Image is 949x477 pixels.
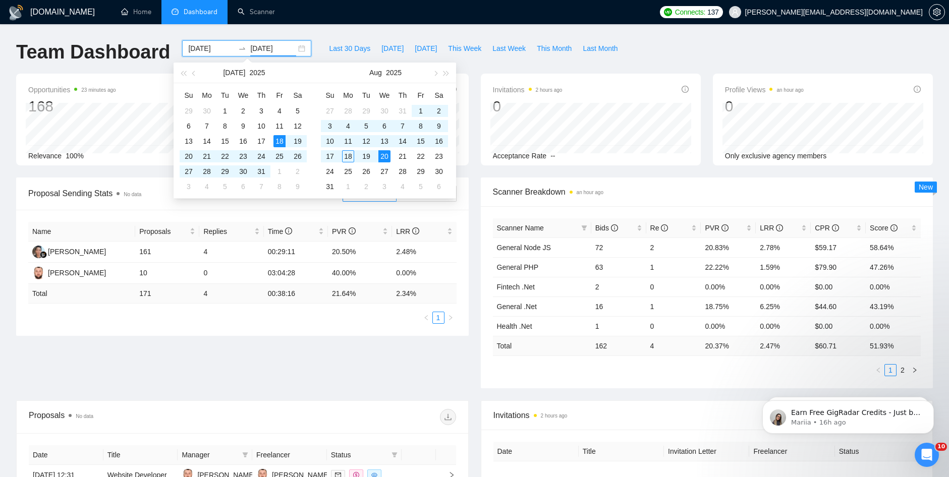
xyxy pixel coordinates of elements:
time: an hour ago [776,87,803,93]
div: 4 [201,181,213,193]
p: Message from Mariia, sent 16h ago [44,39,174,48]
td: 2025-09-01 [339,179,357,194]
td: 2025-08-19 [357,149,375,164]
td: 2025-07-15 [216,134,234,149]
div: 29 [360,105,372,117]
div: 0 [725,97,804,116]
img: Profile image for Mariia [23,30,39,46]
div: 14 [397,135,409,147]
td: 2025-08-07 [252,179,270,194]
div: 24 [324,165,336,177]
time: 23 minutes ago [81,87,116,93]
td: 2025-09-02 [357,179,375,194]
span: dashboard [172,8,179,15]
span: 10 [935,443,947,451]
td: 2025-06-30 [198,103,216,118]
div: 20 [378,150,390,162]
span: to [238,44,246,52]
span: Relevance [28,152,62,160]
th: We [375,87,394,103]
div: 22 [219,150,231,162]
div: 28 [342,105,354,117]
a: homeHome [121,8,151,16]
td: 2025-08-05 [357,118,375,134]
div: 2 [237,105,249,117]
div: 31 [255,165,267,177]
td: 2025-07-30 [375,103,394,118]
th: Mo [339,87,357,103]
time: 2 hours ago [536,87,563,93]
td: 2025-08-13 [375,134,394,149]
td: 2025-08-22 [412,149,430,164]
div: 21 [397,150,409,162]
div: 5 [360,120,372,132]
td: 2025-08-04 [198,179,216,194]
div: 9 [237,120,249,132]
span: left [875,367,881,373]
div: 0 [493,97,563,116]
td: 2025-08-02 [430,103,448,118]
span: filter [579,220,589,235]
td: 2025-08-03 [180,179,198,194]
td: 2025-08-07 [394,118,412,134]
td: 2025-08-31 [321,179,339,194]
span: info-circle [914,86,921,93]
th: Fr [412,87,430,103]
td: 2025-08-26 [357,164,375,179]
td: 2025-09-04 [394,179,412,194]
div: 5 [292,105,304,117]
span: LRR [760,224,783,232]
span: user [732,9,739,16]
div: 4 [397,181,409,193]
div: 15 [415,135,427,147]
th: Sa [289,87,307,103]
div: 29 [183,105,195,117]
span: info-circle [721,224,729,231]
td: 2025-07-05 [289,103,307,118]
td: 2025-07-09 [234,118,252,134]
span: Profile Views [725,84,804,96]
div: 6 [237,181,249,193]
td: 2025-08-05 [216,179,234,194]
span: -- [550,152,555,160]
li: 1 [432,312,444,324]
td: 2025-09-05 [412,179,430,194]
td: 2025-08-17 [321,149,339,164]
div: 16 [433,135,445,147]
td: 2025-08-28 [394,164,412,179]
td: 2025-08-24 [321,164,339,179]
th: Tu [216,87,234,103]
span: New [919,183,933,191]
div: 6 [378,120,390,132]
a: Fintech .Net [497,283,535,291]
td: 2025-08-23 [430,149,448,164]
td: 2025-07-29 [216,164,234,179]
div: 18 [342,150,354,162]
div: 30 [237,165,249,177]
td: 2025-07-24 [252,149,270,164]
div: 1 [415,105,427,117]
a: 2 [897,365,908,376]
span: Scanner Breakdown [493,186,921,198]
span: 100% [66,152,84,160]
div: 6 [433,181,445,193]
a: 1 [885,365,896,376]
td: 2025-08-12 [357,134,375,149]
span: Acceptance Rate [493,152,547,160]
div: 23 [237,150,249,162]
div: 16 [237,135,249,147]
span: This Month [537,43,572,54]
td: 2025-08-02 [289,164,307,179]
div: 18 [273,135,286,147]
li: 2 [897,364,909,376]
div: 8 [273,181,286,193]
a: General PHP [497,263,538,271]
td: 2025-09-06 [430,179,448,194]
img: logo [8,5,24,21]
input: Start date [188,43,234,54]
td: 2025-07-13 [180,134,198,149]
td: 2025-07-27 [321,103,339,118]
div: 17 [255,135,267,147]
td: 2025-07-06 [180,118,198,134]
td: 2025-08-01 [270,164,289,179]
